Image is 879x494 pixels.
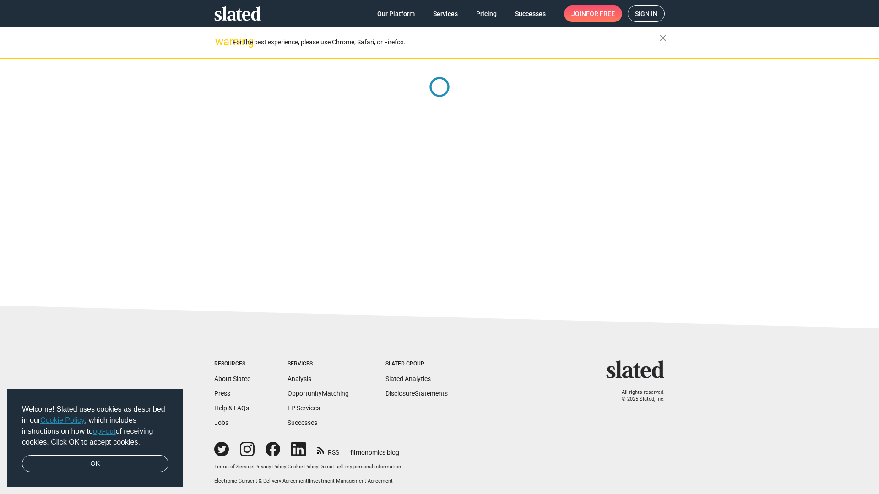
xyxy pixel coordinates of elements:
[214,360,251,368] div: Resources
[320,464,401,471] button: Do not sell my personal information
[628,5,665,22] a: Sign in
[657,32,668,43] mat-icon: close
[214,464,253,470] a: Terms of Service
[286,464,288,470] span: |
[377,5,415,22] span: Our Platform
[426,5,465,22] a: Services
[508,5,553,22] a: Successes
[309,478,393,484] a: Investment Management Agreement
[22,455,168,473] a: dismiss cookie message
[288,375,311,382] a: Analysis
[215,36,226,47] mat-icon: warning
[253,464,255,470] span: |
[350,441,399,457] a: filmonomics blog
[385,375,431,382] a: Slated Analytics
[308,478,309,484] span: |
[586,5,615,22] span: for free
[93,427,116,435] a: opt-out
[350,449,361,456] span: film
[288,464,318,470] a: Cookie Policy
[635,6,657,21] span: Sign in
[288,390,349,397] a: OpportunityMatching
[612,389,665,403] p: All rights reserved. © 2025 Slated, Inc.
[317,443,339,457] a: RSS
[469,5,504,22] a: Pricing
[22,404,168,448] span: Welcome! Slated uses cookies as described in our , which includes instructions on how to of recei...
[214,390,230,397] a: Press
[288,419,317,426] a: Successes
[564,5,622,22] a: Joinfor free
[318,464,320,470] span: |
[288,404,320,412] a: EP Services
[515,5,546,22] span: Successes
[7,389,183,487] div: cookieconsent
[255,464,286,470] a: Privacy Policy
[385,390,448,397] a: DisclosureStatements
[214,478,308,484] a: Electronic Consent & Delivery Agreement
[385,360,448,368] div: Slated Group
[233,36,659,48] div: For the best experience, please use Chrome, Safari, or Firefox.
[214,419,228,426] a: Jobs
[214,375,251,382] a: About Slated
[370,5,422,22] a: Our Platform
[476,5,497,22] span: Pricing
[40,416,85,424] a: Cookie Policy
[288,360,349,368] div: Services
[214,404,249,412] a: Help & FAQs
[433,5,458,22] span: Services
[571,5,615,22] span: Join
